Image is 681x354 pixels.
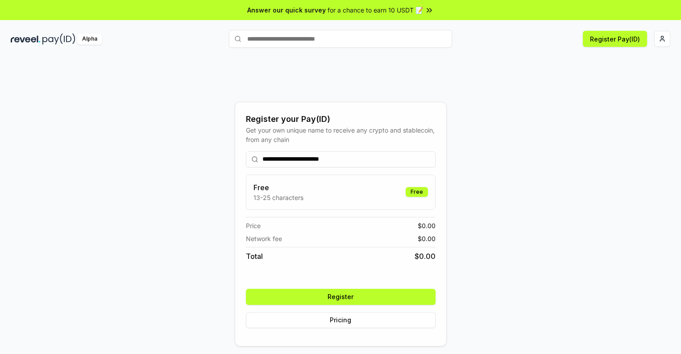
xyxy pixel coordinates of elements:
[246,289,436,305] button: Register
[415,251,436,262] span: $ 0.00
[77,33,102,45] div: Alpha
[246,234,282,243] span: Network fee
[406,187,428,197] div: Free
[583,31,647,47] button: Register Pay(ID)
[328,5,423,15] span: for a chance to earn 10 USDT 📝
[418,234,436,243] span: $ 0.00
[42,33,75,45] img: pay_id
[253,193,303,202] p: 13-25 characters
[246,312,436,328] button: Pricing
[246,125,436,144] div: Get your own unique name to receive any crypto and stablecoin, from any chain
[246,251,263,262] span: Total
[246,221,261,230] span: Price
[247,5,326,15] span: Answer our quick survey
[418,221,436,230] span: $ 0.00
[11,33,41,45] img: reveel_dark
[253,182,303,193] h3: Free
[246,113,436,125] div: Register your Pay(ID)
